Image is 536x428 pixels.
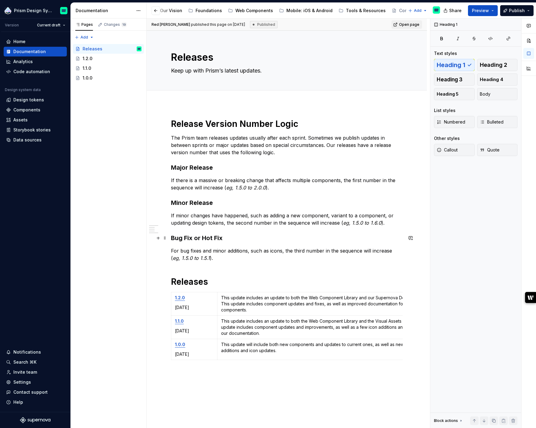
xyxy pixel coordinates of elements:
svg: Supernova Logo [20,417,50,423]
div: Data sources [13,137,42,143]
h1: Release Version Number Logic [171,118,403,129]
div: Pages [75,22,93,27]
div: Help [13,399,23,405]
span: Numbered [437,119,465,125]
span: Preview [472,8,489,14]
div: Home [13,39,26,45]
div: Releases [83,46,102,52]
a: 1.2.0 [175,295,185,300]
a: 1.0.0 [175,342,185,347]
span: Current draft [37,23,60,28]
p: If minor changes have happened, such as adding a new component, variant to a component, or updati... [171,212,403,226]
img: Emiliano Rodriguez [137,46,142,51]
span: Add [80,35,88,40]
a: Tools & Resources [336,6,388,15]
div: Storybook stories [13,127,51,133]
a: Documentation [4,47,67,56]
a: Settings [4,377,67,387]
a: Invite team [4,367,67,377]
span: Add [414,8,422,13]
a: Assets [4,115,67,125]
img: Emiliano Rodriguez [60,7,67,14]
div: Components [13,107,40,113]
a: Mobile: iOS & Android [277,6,335,15]
div: Contact support [13,389,48,395]
em: eg, 1.5.0 to 1.5.1 [173,255,210,261]
h1: Releases [171,276,403,287]
p: If there is a massive or breaking change that affects multiple components, the first number in th... [171,177,403,191]
a: Analytics [4,57,67,66]
p: [DATE] [175,304,213,311]
button: Heading 2 [477,59,518,71]
button: Search ⌘K [4,357,67,367]
button: Preview [468,5,498,16]
span: Bulleted [480,119,504,125]
a: Components [4,105,67,115]
button: Current draft [34,21,68,29]
button: Prism Design SystemEmiliano Rodriguez [1,4,69,17]
div: Assets [13,117,28,123]
p: This update includes an update to both the Web Component Library and our Supernova Documentation.... [221,295,432,313]
button: Share [440,5,466,16]
span: Publish [509,8,525,14]
img: Emiliano Rodriguez [433,6,440,14]
a: 1.0.0 [73,73,144,83]
span: Heading 3 [437,76,463,83]
button: Add [406,6,429,15]
button: Heading 3 [434,73,475,86]
div: Code automation [13,69,50,75]
a: 1.1.0 [175,318,184,324]
p: [DATE] [175,351,213,357]
div: Page tree [150,5,405,17]
div: Text styles [434,50,457,56]
button: Heading 5 [434,88,475,100]
p: [DATE] [175,328,213,334]
span: Quote [480,147,500,153]
div: Design tokens [13,97,44,103]
div: Design system data [5,87,41,92]
span: published this page on [DATE] [152,22,245,27]
a: Home [4,37,67,46]
div: Search ⌘K [13,359,36,365]
span: Red [PERSON_NAME] [152,22,190,27]
div: Changes [104,22,127,27]
a: Data sources [4,135,67,145]
div: Version [5,23,19,28]
button: Contact support [4,387,67,397]
textarea: Releases [170,50,401,65]
div: Tools & Resources [346,8,386,14]
p: This update will include both new components and updates to current ones, as well as new icon add... [221,341,432,354]
a: Storybook stories [4,125,67,135]
em: eg, 1.5.0 to 1.6.0 [343,220,381,226]
a: ReleasesEmiliano Rodriguez [73,44,144,54]
div: Other styles [434,135,460,141]
a: Open page [391,20,422,29]
div: Published [250,21,278,28]
a: Code automation [4,67,67,76]
span: Open page [399,22,419,27]
div: Block actions [434,416,463,425]
button: Notifications [4,347,67,357]
h3: Bug Fix or Hot Fix [171,234,403,242]
button: Callout [434,144,475,156]
div: Foundations [196,8,222,14]
div: Mobile: iOS & Android [286,8,333,14]
h3: Minor Release [171,199,403,207]
button: Help [4,397,67,407]
button: Heading 4 [477,73,518,86]
span: Heading 4 [480,76,503,83]
span: Heading 5 [437,91,459,97]
p: For bug fixes and minor additions, such as icons, the third number in the sequence will increase ... [171,247,403,262]
p: The Prism team releases updates usually after each sprint. Sometimes we publish updates in betwee... [171,134,403,156]
div: Invite team [13,369,37,375]
span: Body [480,91,490,97]
span: Heading 2 [480,62,507,68]
em: eg, 1.5.0 to 2.0.0 [226,185,266,191]
div: 1.1.0 [83,65,91,71]
div: List styles [434,107,456,114]
div: Documentation [76,8,133,14]
button: Add [73,33,96,42]
span: Callout [437,147,458,153]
